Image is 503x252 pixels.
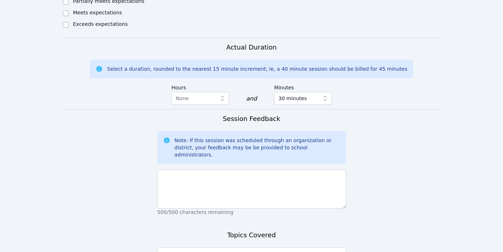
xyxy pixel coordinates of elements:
span: None [176,95,189,101]
div: Note: If this session was scheduled through an organization or district, your feedback may be be ... [175,137,340,158]
span: 30 minutes [278,94,307,103]
p: 500/500 characters remaining [157,209,346,216]
div: Select a duration, rounded to the nearest 15 minute increment; ie, a 40 minute session should be ... [107,65,407,73]
button: None [171,92,229,105]
label: Meets expectations [73,10,122,15]
h3: Session Feedback [223,114,280,124]
button: 30 minutes [274,92,332,105]
h3: Actual Duration [226,42,277,52]
label: Minutes [274,81,332,92]
h3: Topics Covered [227,230,276,240]
label: Exceeds expectations [73,21,128,27]
div: and [246,94,257,103]
label: Hours [171,81,229,92]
